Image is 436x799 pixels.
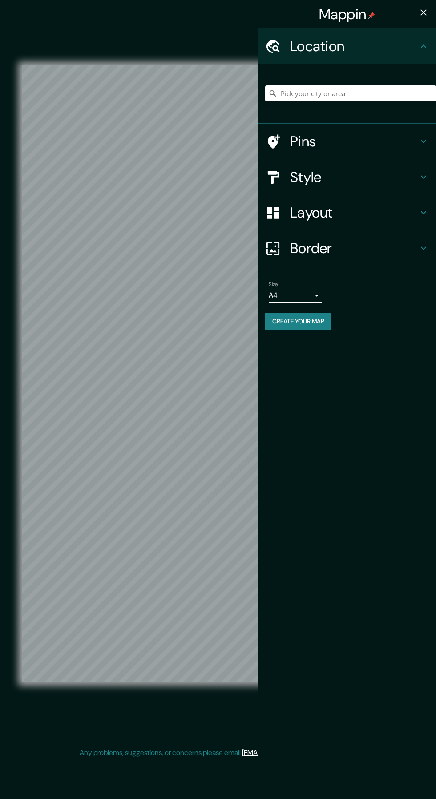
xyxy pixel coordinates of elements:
[258,124,436,159] div: Pins
[265,313,331,330] button: Create your map
[290,239,418,257] h4: Border
[290,133,418,150] h4: Pins
[258,159,436,195] div: Style
[258,230,436,266] div: Border
[80,747,353,758] p: Any problems, suggestions, or concerns please email .
[258,28,436,64] div: Location
[290,37,418,55] h4: Location
[258,195,436,230] div: Layout
[368,12,375,19] img: pin-icon.png
[265,85,436,101] input: Pick your city or area
[22,65,414,682] canvas: Map
[269,281,278,288] label: Size
[319,5,375,23] h4: Mappin
[242,748,352,757] a: [EMAIL_ADDRESS][DOMAIN_NAME]
[269,288,322,303] div: A4
[290,204,418,222] h4: Layout
[290,168,418,186] h4: Style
